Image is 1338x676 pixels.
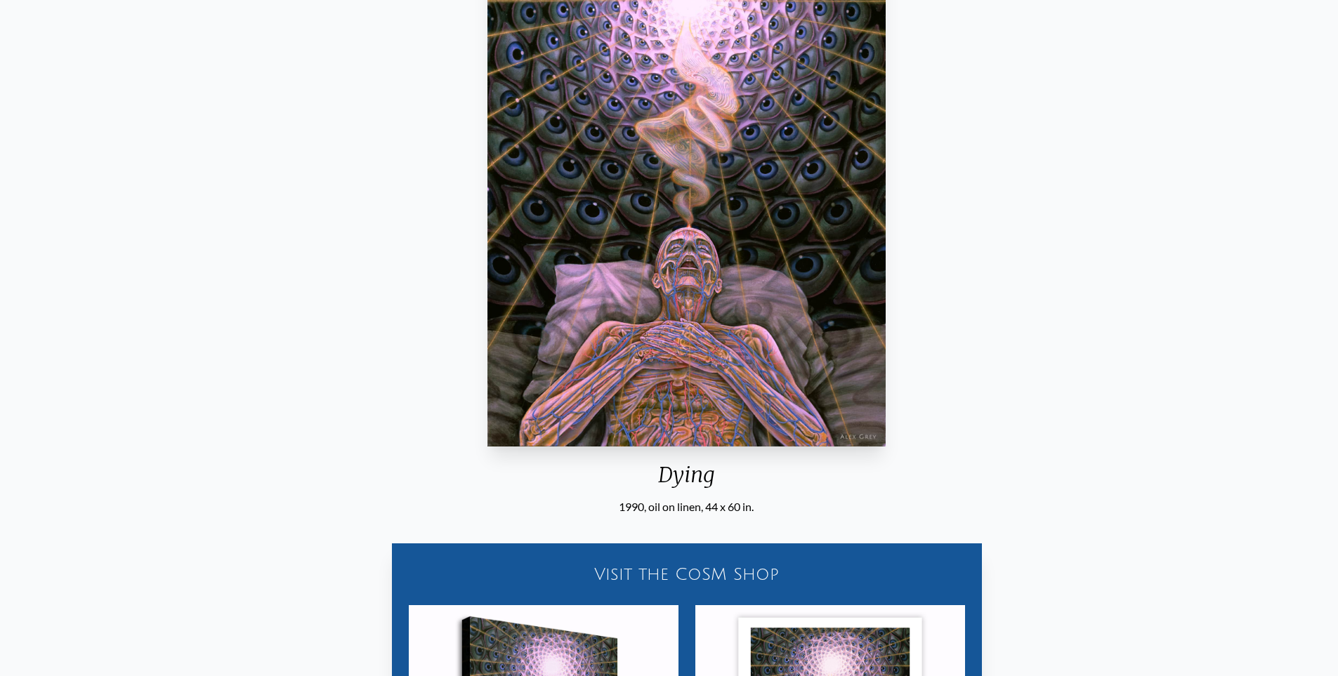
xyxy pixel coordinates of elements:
[400,552,973,597] a: Visit the CoSM Shop
[482,498,891,515] div: 1990, oil on linen, 44 x 60 in.
[482,462,891,498] div: Dying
